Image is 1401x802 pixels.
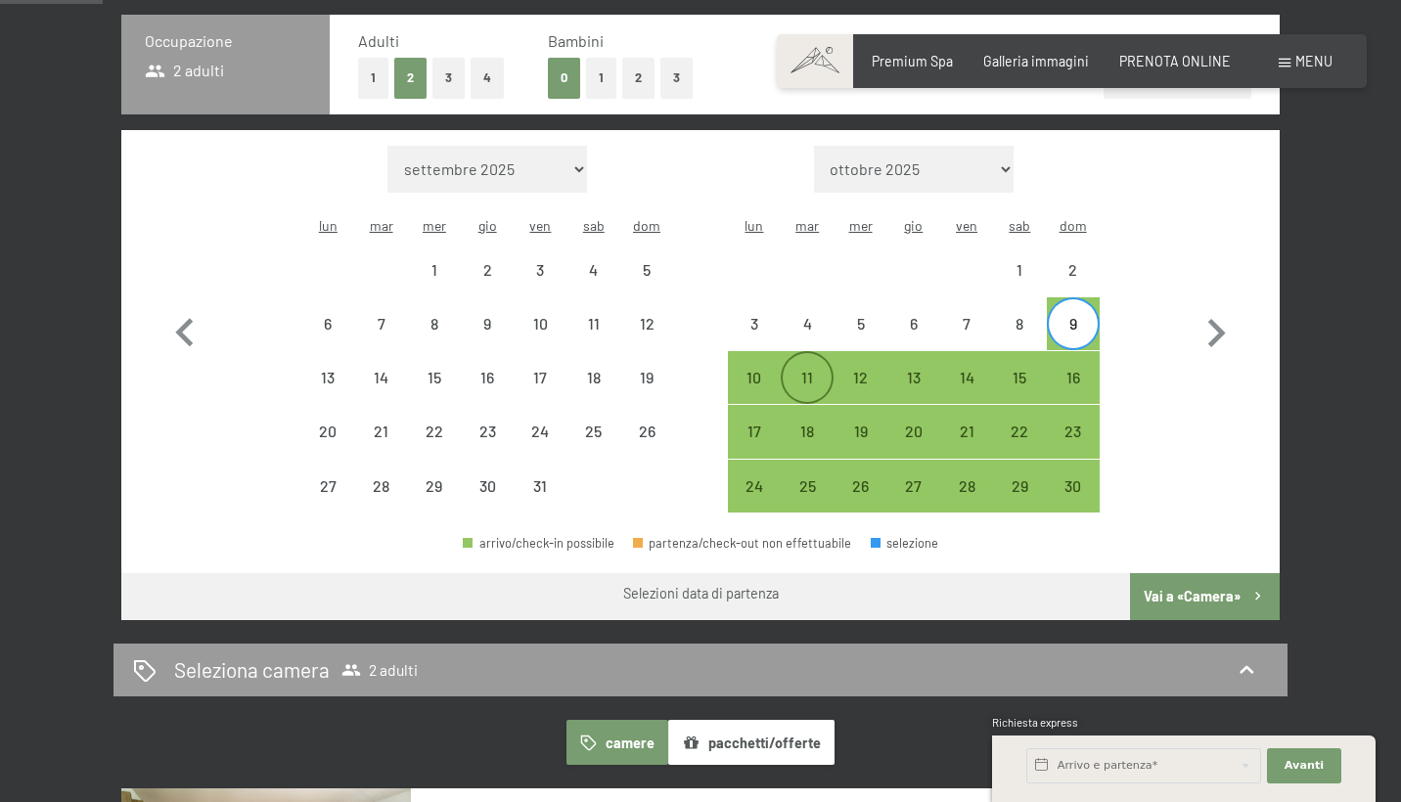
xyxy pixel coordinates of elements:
[993,297,1046,350] div: partenza/check-out non effettuabile
[1119,53,1231,69] a: PRENOTA ONLINE
[940,297,993,350] div: Fri Nov 07 2025
[620,351,673,404] div: partenza/check-out non effettuabile
[1049,370,1098,419] div: 16
[956,217,977,234] abbr: venerdì
[569,370,618,419] div: 18
[354,297,407,350] div: Tue Oct 07 2025
[410,262,459,311] div: 1
[370,217,393,234] abbr: martedì
[995,478,1044,527] div: 29
[872,53,953,69] span: Premium Spa
[668,720,835,765] button: pacchetti/offerte
[461,297,514,350] div: partenza/check-out non effettuabile
[889,478,938,527] div: 27
[408,405,461,458] div: partenza/check-out non effettuabile
[940,460,993,512] div: partenza/check-out possibile
[834,405,886,458] div: Wed Nov 19 2025
[408,243,461,295] div: Wed Oct 01 2025
[463,537,614,550] div: arrivo/check-in possibile
[569,423,618,472] div: 25
[301,297,354,350] div: partenza/check-out non effettuabile
[1049,316,1098,365] div: 9
[622,423,671,472] div: 26
[354,297,407,350] div: partenza/check-out non effettuabile
[514,297,566,350] div: Fri Oct 10 2025
[783,423,832,472] div: 18
[461,460,514,512] div: partenza/check-out non effettuabile
[660,58,693,98] button: 3
[1047,297,1100,350] div: Sun Nov 09 2025
[408,351,461,404] div: Wed Oct 15 2025
[408,243,461,295] div: partenza/check-out non effettuabile
[514,460,566,512] div: partenza/check-out non effettuabile
[583,217,605,234] abbr: sabato
[781,405,834,458] div: partenza/check-out possibile
[781,297,834,350] div: Tue Nov 04 2025
[567,297,620,350] div: Sat Oct 11 2025
[303,316,352,365] div: 6
[887,405,940,458] div: partenza/check-out possibile
[992,716,1078,729] span: Richiesta express
[461,243,514,295] div: partenza/check-out non effettuabile
[514,460,566,512] div: Fri Oct 31 2025
[1188,146,1244,513] button: Mese successivo
[993,351,1046,404] div: Sat Nov 15 2025
[871,537,939,550] div: selezione
[1285,758,1324,774] span: Avanti
[478,217,497,234] abbr: giovedì
[408,351,461,404] div: partenza/check-out non effettuabile
[567,405,620,458] div: partenza/check-out non effettuabile
[461,297,514,350] div: Thu Oct 09 2025
[781,297,834,350] div: partenza/check-out non effettuabile
[567,351,620,404] div: partenza/check-out non effettuabile
[1047,351,1100,404] div: partenza/check-out possibile
[795,217,819,234] abbr: martedì
[1047,243,1100,295] div: partenza/check-out non effettuabile
[303,370,352,419] div: 13
[940,405,993,458] div: partenza/check-out possibile
[836,370,884,419] div: 12
[567,243,620,295] div: partenza/check-out non effettuabile
[834,405,886,458] div: partenza/check-out possibile
[514,351,566,404] div: partenza/check-out non effettuabile
[408,297,461,350] div: Wed Oct 08 2025
[410,316,459,365] div: 8
[461,351,514,404] div: partenza/check-out non effettuabile
[461,243,514,295] div: Thu Oct 02 2025
[836,478,884,527] div: 26
[983,53,1089,69] span: Galleria immagini
[301,405,354,458] div: partenza/check-out non effettuabile
[567,297,620,350] div: partenza/check-out non effettuabile
[887,405,940,458] div: Thu Nov 20 2025
[887,351,940,404] div: Thu Nov 13 2025
[728,405,781,458] div: Mon Nov 17 2025
[728,351,781,404] div: partenza/check-out possibile
[514,405,566,458] div: partenza/check-out non effettuabile
[781,460,834,512] div: partenza/check-out possibile
[633,537,852,550] div: partenza/check-out non effettuabile
[516,370,565,419] div: 17
[461,460,514,512] div: Thu Oct 30 2025
[728,460,781,512] div: Mon Nov 24 2025
[463,423,512,472] div: 23
[730,316,779,365] div: 3
[622,316,671,365] div: 12
[1060,217,1087,234] abbr: domenica
[745,217,763,234] abbr: lunedì
[301,460,354,512] div: partenza/check-out non effettuabile
[567,405,620,458] div: Sat Oct 25 2025
[834,460,886,512] div: Wed Nov 26 2025
[1267,748,1341,783] button: Avanti
[995,370,1044,419] div: 15
[993,243,1046,295] div: partenza/check-out non effettuabile
[781,351,834,404] div: Tue Nov 11 2025
[728,460,781,512] div: partenza/check-out possibile
[889,316,938,365] div: 6
[566,720,668,765] button: camere
[1047,243,1100,295] div: Sun Nov 02 2025
[728,297,781,350] div: partenza/check-out non effettuabile
[569,316,618,365] div: 11
[354,405,407,458] div: partenza/check-out non effettuabile
[995,316,1044,365] div: 8
[836,423,884,472] div: 19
